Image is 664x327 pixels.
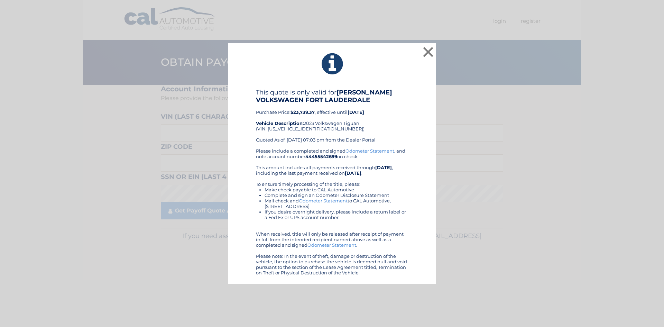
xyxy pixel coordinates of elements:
a: Odometer Statement [307,242,356,248]
a: Odometer Statement [299,198,348,203]
b: [DATE] [345,170,361,176]
b: 44455542699 [305,154,337,159]
li: Mail check and to CAL Automotive, [STREET_ADDRESS] [265,198,408,209]
li: Make check payable to CAL Automotive [265,187,408,192]
div: Purchase Price: , effective until 2023 Volkswagen Tiguan (VIN: [US_VEHICLE_IDENTIFICATION_NUMBER]... [256,89,408,148]
b: [DATE] [348,109,364,115]
b: [PERSON_NAME] VOLKSWAGEN FORT LAUDERDALE [256,89,392,104]
h4: This quote is only valid for [256,89,408,104]
b: [DATE] [375,165,392,170]
a: Odometer Statement [345,148,394,154]
button: × [421,45,435,59]
b: $23,739.37 [290,109,315,115]
li: Complete and sign an Odometer Disclosure Statement [265,192,408,198]
li: If you desire overnight delivery, please include a return label or a Fed Ex or UPS account number. [265,209,408,220]
strong: Vehicle Description: [256,120,304,126]
div: Please include a completed and signed , and note account number on check. This amount includes al... [256,148,408,275]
